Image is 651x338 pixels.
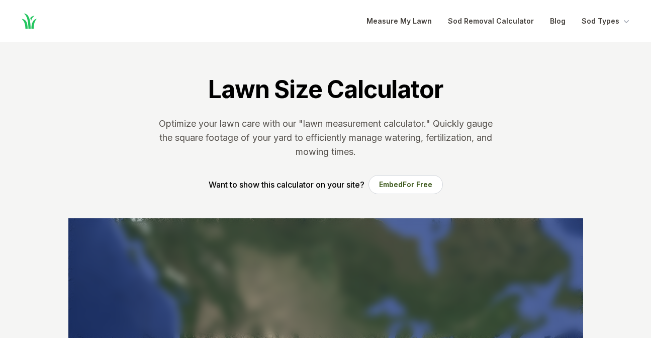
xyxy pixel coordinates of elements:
[368,175,443,194] button: EmbedFor Free
[209,179,364,191] p: Want to show this calculator on your site?
[366,15,432,27] a: Measure My Lawn
[582,15,631,27] button: Sod Types
[403,180,432,189] span: For Free
[157,117,495,159] p: Optimize your lawn care with our "lawn measurement calculator." Quickly gauge the square footage ...
[448,15,534,27] a: Sod Removal Calculator
[550,15,566,27] a: Blog
[208,74,442,105] h1: Lawn Size Calculator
